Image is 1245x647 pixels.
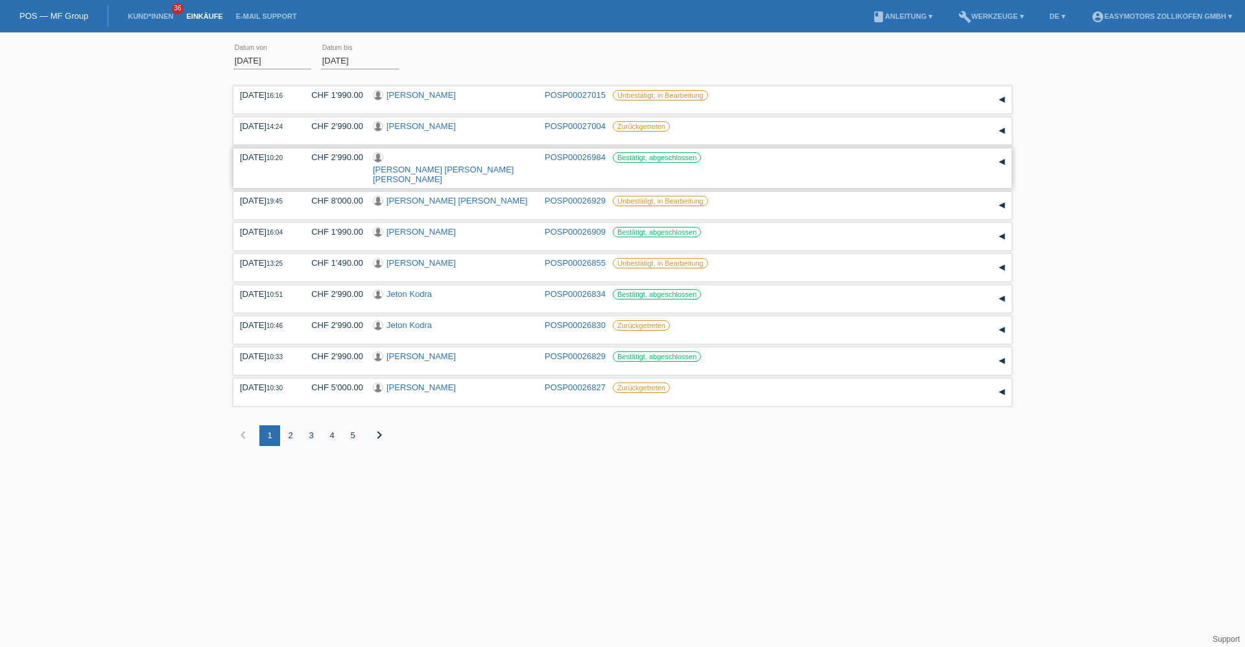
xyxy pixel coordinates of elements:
[240,90,292,100] div: [DATE]
[302,227,363,237] div: CHF 1'990.00
[235,427,251,443] i: chevron_left
[992,152,1012,172] div: auf-/zuklappen
[545,196,606,206] a: POSP00026929
[372,427,387,443] i: chevron_right
[267,198,283,205] span: 19:45
[302,196,363,206] div: CHF 8'000.00
[386,227,456,237] a: [PERSON_NAME]
[240,382,292,392] div: [DATE]
[230,12,303,20] a: E-Mail Support
[958,10,971,23] i: build
[1085,12,1239,20] a: account_circleEasymotors Zollikofen GmbH ▾
[545,121,606,131] a: POSP00027004
[301,425,322,446] div: 3
[992,227,1012,246] div: auf-/zuklappen
[613,320,670,331] label: Zurückgetreten
[545,320,606,330] a: POSP00026830
[992,320,1012,340] div: auf-/zuklappen
[545,351,606,361] a: POSP00026829
[545,382,606,392] a: POSP00026827
[386,382,456,392] a: [PERSON_NAME]
[386,289,432,299] a: Jeton Kodra
[121,12,180,20] a: Kund*innen
[302,351,363,361] div: CHF 2'990.00
[240,289,292,299] div: [DATE]
[267,92,283,99] span: 16:16
[992,289,1012,309] div: auf-/zuklappen
[386,351,456,361] a: [PERSON_NAME]
[240,320,292,330] div: [DATE]
[322,425,342,446] div: 4
[302,289,363,299] div: CHF 2'990.00
[180,12,229,20] a: Einkäufe
[240,351,292,361] div: [DATE]
[302,320,363,330] div: CHF 2'990.00
[992,196,1012,215] div: auf-/zuklappen
[267,353,283,360] span: 10:33
[545,152,606,162] a: POSP00026984
[992,382,1012,402] div: auf-/zuklappen
[386,258,456,268] a: [PERSON_NAME]
[267,123,283,130] span: 14:24
[613,90,708,100] label: Unbestätigt, in Bearbeitung
[545,227,606,237] a: POSP00026909
[952,12,1030,20] a: buildWerkzeuge ▾
[267,229,283,236] span: 16:04
[613,351,701,362] label: Bestätigt, abgeschlossen
[373,165,514,184] a: [PERSON_NAME] [PERSON_NAME] [PERSON_NAME]
[545,258,606,268] a: POSP00026855
[302,121,363,131] div: CHF 2'990.00
[613,227,701,237] label: Bestätigt, abgeschlossen
[302,382,363,392] div: CHF 5'000.00
[613,121,670,132] label: Zurückgetreten
[259,425,280,446] div: 1
[267,291,283,298] span: 10:51
[280,425,301,446] div: 2
[267,154,283,161] span: 10:20
[613,382,670,393] label: Zurückgetreten
[240,258,292,268] div: [DATE]
[267,384,283,392] span: 10:30
[267,322,283,329] span: 10:46
[172,3,184,14] span: 36
[267,260,283,267] span: 13:25
[1091,10,1104,23] i: account_circle
[992,351,1012,371] div: auf-/zuklappen
[545,289,606,299] a: POSP00026834
[386,196,527,206] a: [PERSON_NAME] [PERSON_NAME]
[386,121,456,131] a: [PERSON_NAME]
[872,10,885,23] i: book
[240,121,292,131] div: [DATE]
[302,90,363,100] div: CHF 1'990.00
[613,196,708,206] label: Unbestätigt, in Bearbeitung
[613,289,701,300] label: Bestätigt, abgeschlossen
[545,90,606,100] a: POSP00027015
[386,90,456,100] a: [PERSON_NAME]
[992,90,1012,110] div: auf-/zuklappen
[613,152,701,163] label: Bestätigt, abgeschlossen
[992,121,1012,141] div: auf-/zuklappen
[992,258,1012,277] div: auf-/zuklappen
[302,152,363,162] div: CHF 2'990.00
[1213,635,1240,644] a: Support
[19,11,88,21] a: POS — MF Group
[1043,12,1072,20] a: DE ▾
[240,152,292,162] div: [DATE]
[302,258,363,268] div: CHF 1'490.00
[386,320,432,330] a: Jeton Kodra
[240,196,292,206] div: [DATE]
[342,425,363,446] div: 5
[866,12,939,20] a: bookAnleitung ▾
[240,227,292,237] div: [DATE]
[613,258,708,268] label: Unbestätigt, in Bearbeitung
